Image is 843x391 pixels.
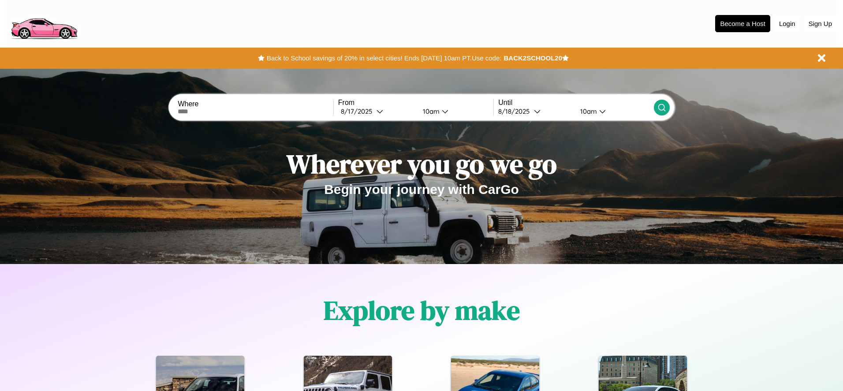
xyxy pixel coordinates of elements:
button: Become a Host [715,15,770,32]
label: Where [178,100,333,108]
button: Login [775,15,800,32]
div: 8 / 17 / 2025 [341,107,377,115]
button: Sign Up [804,15,836,32]
label: From [338,99,493,107]
button: Back to School savings of 20% in select cities! Ends [DATE] 10am PT.Use code: [265,52,504,64]
button: 8/17/2025 [338,107,416,116]
button: 10am [573,107,653,116]
div: 10am [418,107,442,115]
label: Until [498,99,653,107]
h1: Explore by make [324,292,520,328]
img: logo [7,4,81,41]
button: 10am [416,107,493,116]
div: 10am [576,107,599,115]
div: 8 / 18 / 2025 [498,107,534,115]
b: BACK2SCHOOL20 [504,54,562,62]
